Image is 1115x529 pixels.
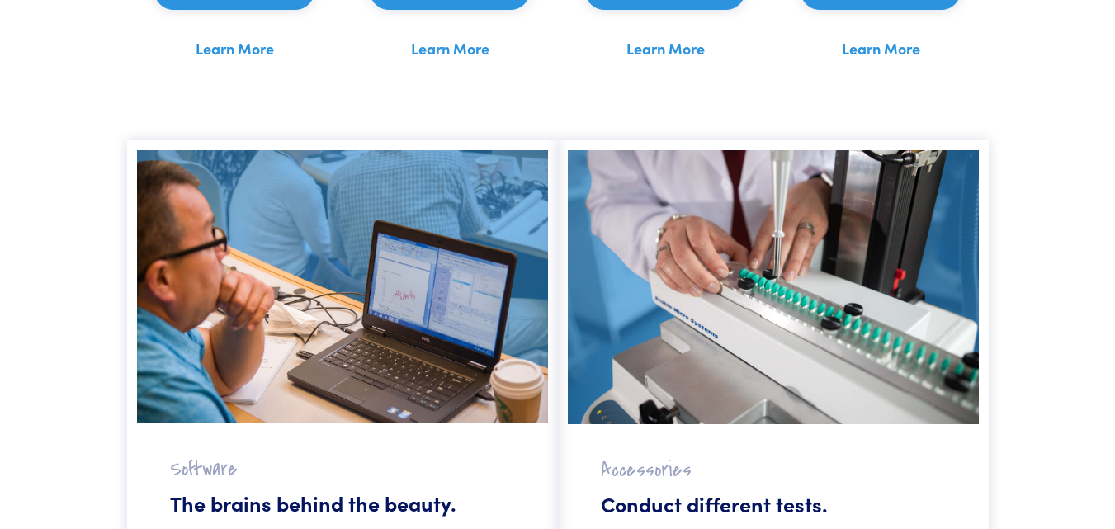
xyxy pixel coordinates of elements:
[137,423,238,482] h2: Software
[568,424,692,483] h2: Accessories
[137,150,548,423] img: software-1.jpg
[137,489,456,517] h5: The brains behind the beauty.
[568,489,828,518] h5: Conduct different tests.
[568,150,979,424] img: accessories.jpg
[626,36,705,61] a: Learn More
[196,36,274,61] a: Learn More
[842,36,920,61] a: Learn More
[411,36,489,61] a: Learn More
